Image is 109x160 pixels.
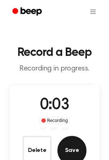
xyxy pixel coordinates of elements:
p: Recording in progress. [6,64,103,73]
button: Open menu [84,3,102,20]
h1: Record a Beep [6,47,103,58]
a: Beep [7,5,48,19]
span: 0:03 [40,98,69,113]
div: Recording [40,117,70,124]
